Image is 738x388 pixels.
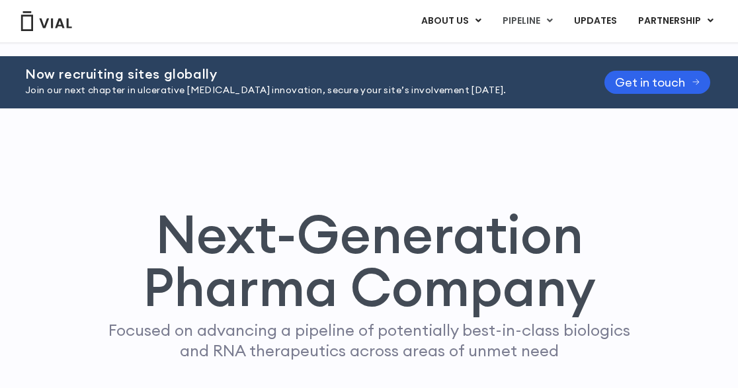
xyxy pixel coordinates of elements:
span: Get in touch [615,77,685,87]
p: Focused on advancing a pipeline of potentially best-in-class biologics and RNA therapeutics acros... [102,320,635,361]
a: Get in touch [604,71,710,94]
h2: Now recruiting sites globally [25,67,571,81]
a: PIPELINEMenu Toggle [492,10,563,32]
h1: Next-Generation Pharma Company [83,208,655,313]
a: ABOUT USMenu Toggle [411,10,491,32]
a: PARTNERSHIPMenu Toggle [628,10,724,32]
p: Join our next chapter in ulcerative [MEDICAL_DATA] innovation, secure your site’s involvement [DA... [25,83,571,98]
a: UPDATES [563,10,627,32]
img: Vial Logo [20,11,73,31]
